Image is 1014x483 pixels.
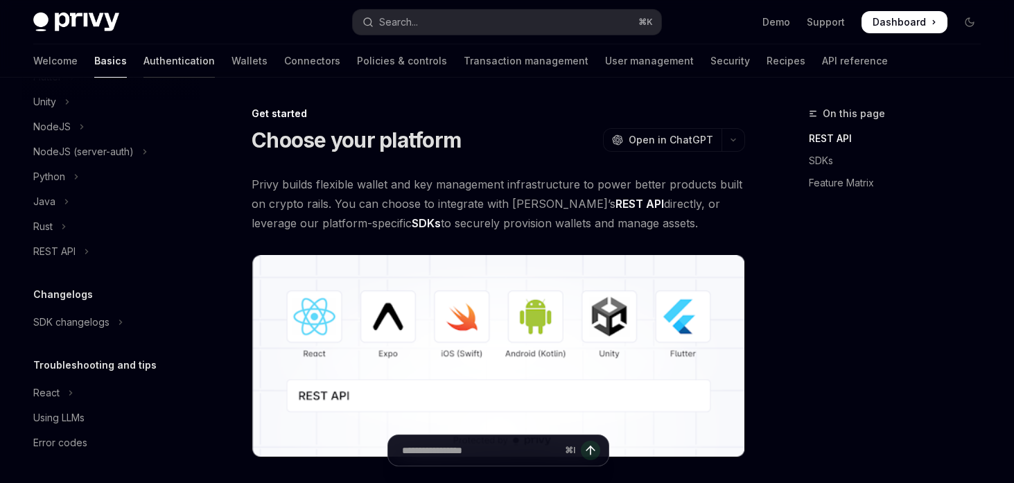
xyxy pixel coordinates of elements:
[33,286,93,303] h5: Changelogs
[603,128,722,152] button: Open in ChatGPT
[33,410,85,426] div: Using LLMs
[823,105,885,122] span: On this page
[807,15,845,29] a: Support
[284,44,340,78] a: Connectors
[33,314,110,331] div: SDK changelogs
[710,44,750,78] a: Security
[33,44,78,78] a: Welcome
[33,118,71,135] div: NodeJS
[822,44,888,78] a: API reference
[33,94,56,110] div: Unity
[762,15,790,29] a: Demo
[22,405,200,430] a: Using LLMs
[33,434,87,451] div: Error codes
[22,430,200,455] a: Error codes
[252,128,461,152] h1: Choose your platform
[33,143,134,160] div: NodeJS (server-auth)
[873,15,926,29] span: Dashboard
[22,139,200,164] button: Toggle NodeJS (server-auth) section
[33,385,60,401] div: React
[809,150,992,172] a: SDKs
[605,44,694,78] a: User management
[22,189,200,214] button: Toggle Java section
[353,10,661,35] button: Open search
[33,243,76,260] div: REST API
[22,164,200,189] button: Toggle Python section
[22,310,200,335] button: Toggle SDK changelogs section
[767,44,805,78] a: Recipes
[22,239,200,264] button: Toggle REST API section
[402,435,559,466] input: Ask a question...
[412,216,441,230] strong: SDKs
[33,168,65,185] div: Python
[959,11,981,33] button: Toggle dark mode
[809,172,992,194] a: Feature Matrix
[22,89,200,114] button: Toggle Unity section
[379,14,418,30] div: Search...
[231,44,268,78] a: Wallets
[33,357,157,374] h5: Troubleshooting and tips
[464,44,588,78] a: Transaction management
[252,107,745,121] div: Get started
[638,17,653,28] span: ⌘ K
[22,214,200,239] button: Toggle Rust section
[22,114,200,139] button: Toggle NodeJS section
[33,193,55,210] div: Java
[357,44,447,78] a: Policies & controls
[252,175,745,233] span: Privy builds flexible wallet and key management infrastructure to power better products built on ...
[862,11,947,33] a: Dashboard
[33,12,119,32] img: dark logo
[809,128,992,150] a: REST API
[33,218,53,235] div: Rust
[581,441,600,460] button: Send message
[94,44,127,78] a: Basics
[252,255,745,457] img: images/Platform2.png
[143,44,215,78] a: Authentication
[629,133,713,147] span: Open in ChatGPT
[615,197,664,211] strong: REST API
[22,380,200,405] button: Toggle React section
